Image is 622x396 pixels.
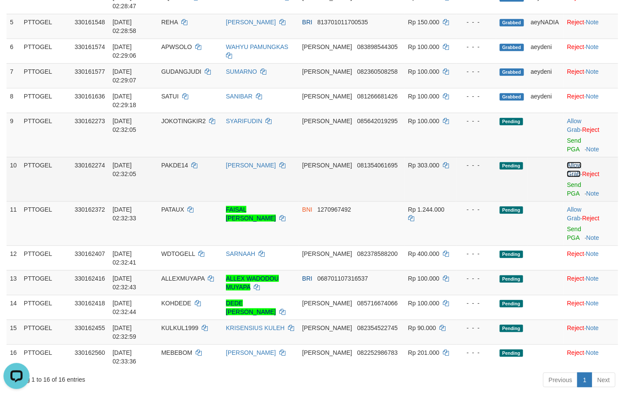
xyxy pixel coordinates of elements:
a: [PERSON_NAME] [226,162,276,169]
a: Note [586,93,599,100]
span: GUDANGJUDI [161,68,202,75]
span: Rp 400.000 [408,250,439,257]
span: Pending [500,162,523,170]
td: 11 [7,201,20,245]
span: Rp 1.244.000 [408,206,445,213]
span: Copy 081266681426 to clipboard [357,93,398,100]
span: Copy 085716674066 to clipboard [357,300,398,307]
td: PTTOGEL [20,344,71,369]
div: - - - [460,92,493,101]
span: 330162418 [75,300,105,307]
div: - - - [460,348,493,357]
a: Reject [567,324,584,331]
div: - - - [460,299,493,308]
span: KULKUL1999 [161,324,199,331]
a: Note [586,324,599,331]
a: Note [586,146,599,153]
span: [DATE] 02:29:06 [112,43,136,59]
a: SYARIFUDIN [226,118,262,124]
span: Copy 082378588200 to clipboard [357,250,398,257]
span: [DATE] 02:28:58 [112,19,136,34]
td: 16 [7,344,20,369]
td: · [563,201,618,245]
a: [PERSON_NAME] [226,349,276,356]
span: Pending [500,206,523,214]
td: PTTOGEL [20,245,71,270]
div: - - - [460,67,493,76]
span: 330161577 [75,68,105,75]
div: - - - [460,274,493,283]
a: Note [586,275,599,282]
a: Reject [582,170,599,177]
span: Rp 100.000 [408,68,439,75]
span: MEBEBOM [161,349,193,356]
td: PTTOGEL [20,201,71,245]
td: 5 [7,14,20,39]
span: [PERSON_NAME] [302,43,352,50]
span: · [567,162,582,177]
a: Note [586,190,599,197]
span: 330161636 [75,93,105,100]
a: Reject [582,215,599,222]
span: [PERSON_NAME] [302,300,352,307]
button: Open LiveChat chat widget [3,3,29,29]
div: - - - [460,117,493,125]
td: PTTOGEL [20,270,71,295]
a: Reject [567,19,584,26]
span: WDTOGELL [161,250,195,257]
span: Pending [500,118,523,125]
span: 330162407 [75,250,105,257]
span: [DATE] 02:32:43 [112,275,136,291]
a: Note [586,234,599,241]
span: Pending [500,350,523,357]
span: · [567,118,582,133]
a: Previous [543,373,578,387]
td: · [563,63,618,88]
td: 8 [7,88,20,113]
span: Copy 082360508258 to clipboard [357,68,398,75]
a: Note [586,250,599,257]
td: · [563,320,618,344]
div: - - - [460,18,493,26]
td: aeydeni [527,88,564,113]
span: Rp 100.000 [408,300,439,307]
a: Send PGA [567,137,581,153]
a: Note [586,68,599,75]
span: BNI [302,206,312,213]
span: Rp 100.000 [408,118,439,124]
span: [DATE] 02:32:44 [112,300,136,315]
span: 330161574 [75,43,105,50]
a: [PERSON_NAME] [226,19,276,26]
td: PTTOGEL [20,295,71,320]
span: 330162274 [75,162,105,169]
td: · [563,113,618,157]
span: [PERSON_NAME] [302,162,352,169]
td: PTTOGEL [20,14,71,39]
span: [PERSON_NAME] [302,118,352,124]
span: Copy 068701107316537 to clipboard [318,275,368,282]
a: Reject [567,349,584,356]
span: [PERSON_NAME] [302,349,352,356]
span: APWSOLO [161,43,192,50]
td: 7 [7,63,20,88]
span: [DATE] 02:32:05 [112,118,136,133]
td: · [563,39,618,63]
span: Rp 303.000 [408,162,439,169]
div: - - - [460,249,493,258]
span: [PERSON_NAME] [302,93,352,100]
span: Grabbed [500,93,524,101]
td: PTTOGEL [20,157,71,201]
span: [DATE] 02:32:41 [112,250,136,266]
span: Copy 083898544305 to clipboard [357,43,398,50]
a: Reject [567,93,584,100]
span: Copy 082354522745 to clipboard [357,324,398,331]
a: Reject [582,126,599,133]
a: Reject [567,275,584,282]
span: [DATE] 02:33:36 [112,349,136,365]
td: · [563,157,618,201]
span: 330162372 [75,206,105,213]
a: Reject [567,300,584,307]
span: Copy 1270967492 to clipboard [318,206,351,213]
td: 12 [7,245,20,270]
a: Allow Grab [567,118,581,133]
